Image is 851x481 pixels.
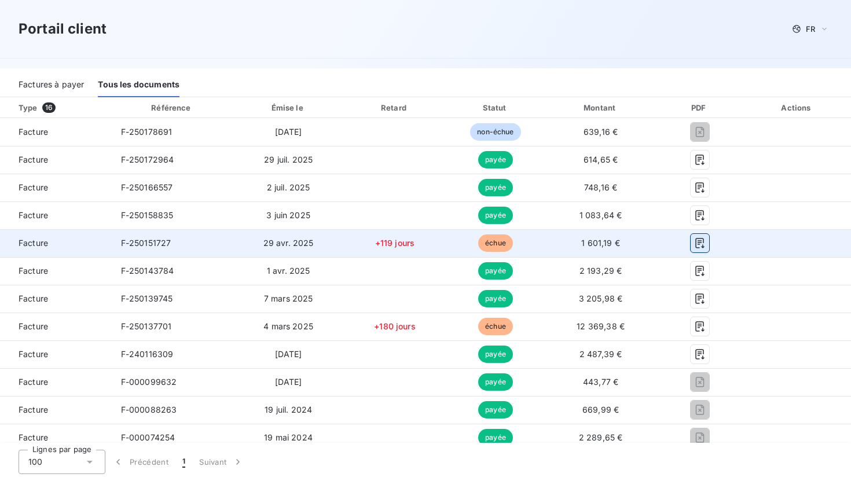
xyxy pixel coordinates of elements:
span: payée [478,373,513,391]
div: Tous les documents [98,73,179,97]
span: 2 193,29 € [579,266,622,276]
span: F-250172964 [121,155,174,164]
span: payée [478,151,513,168]
span: payée [478,429,513,446]
span: 1 083,64 € [579,210,622,220]
span: 16 [42,102,56,113]
span: 3 205,98 € [579,293,623,303]
span: 639,16 € [584,127,618,137]
span: 100 [28,456,42,468]
div: Retard [346,102,443,113]
span: F-000074254 [121,432,175,442]
span: +119 jours [375,238,415,248]
span: [DATE] [275,377,302,387]
div: Statut [448,102,543,113]
span: non-échue [470,123,520,141]
h3: Portail client [19,19,107,39]
span: 3 juin 2025 [266,210,310,220]
div: Factures à payer [19,73,84,97]
span: Facture [9,321,102,332]
span: 669,99 € [582,405,619,414]
span: F-000088263 [121,405,177,414]
span: 614,65 € [584,155,618,164]
span: F-250139745 [121,293,173,303]
span: 19 juil. 2024 [265,405,312,414]
span: 29 avr. 2025 [263,238,314,248]
span: 12 369,38 € [577,321,625,331]
span: F-250137701 [121,321,172,331]
div: Référence [151,103,190,112]
span: échue [478,318,513,335]
span: Facture [9,154,102,166]
span: 1 avr. 2025 [267,266,310,276]
button: 1 [175,450,192,474]
span: Facture [9,293,102,304]
span: 2 juil. 2025 [267,182,310,192]
div: Type [12,102,109,113]
span: payée [478,207,513,224]
span: F-250158835 [121,210,174,220]
span: Facture [9,237,102,249]
div: Montant [548,102,654,113]
span: 2 289,65 € [579,432,623,442]
div: Actions [746,102,849,113]
span: Facture [9,404,102,416]
button: Précédent [105,450,175,474]
span: F-250151727 [121,238,171,248]
span: payée [478,401,513,418]
span: +180 jours [374,321,416,331]
span: payée [478,179,513,196]
span: échue [478,234,513,252]
div: PDF [658,102,741,113]
span: Facture [9,265,102,277]
span: F-250166557 [121,182,173,192]
span: F-000099632 [121,377,177,387]
span: 1 [182,456,185,468]
span: payée [478,290,513,307]
span: [DATE] [275,349,302,359]
span: [DATE] [275,127,302,137]
span: payée [478,346,513,363]
span: 4 mars 2025 [263,321,313,331]
span: 2 487,39 € [579,349,622,359]
span: F-250143784 [121,266,174,276]
span: 748,16 € [584,182,617,192]
div: Émise le [235,102,342,113]
span: Facture [9,432,102,443]
span: Facture [9,210,102,221]
span: 1 601,19 € [581,238,620,248]
span: 29 juil. 2025 [264,155,313,164]
button: Suivant [192,450,251,474]
span: Facture [9,376,102,388]
span: F-250178691 [121,127,173,137]
span: 19 mai 2024 [264,432,313,442]
span: F-240116309 [121,349,174,359]
span: Facture [9,126,102,138]
span: Facture [9,182,102,193]
span: 443,77 € [583,377,618,387]
span: Facture [9,348,102,360]
span: payée [478,262,513,280]
span: 7 mars 2025 [264,293,313,303]
span: FR [806,24,815,34]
